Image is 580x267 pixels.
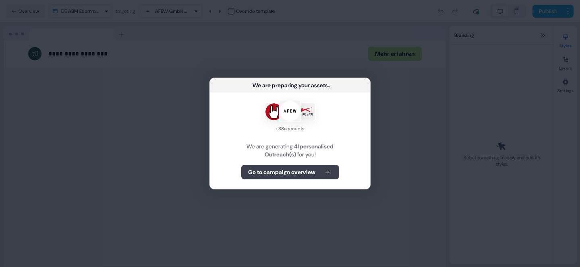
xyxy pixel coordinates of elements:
b: Go to campaign overview [248,168,315,176]
button: Go to campaign overview [241,165,339,179]
div: + 38 accounts [264,125,316,133]
div: We are preparing your assets [253,81,328,89]
div: ... [328,81,330,89]
div: We are generating for you! [220,142,360,158]
b: 41 personalised Outreach(s) [265,143,334,158]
